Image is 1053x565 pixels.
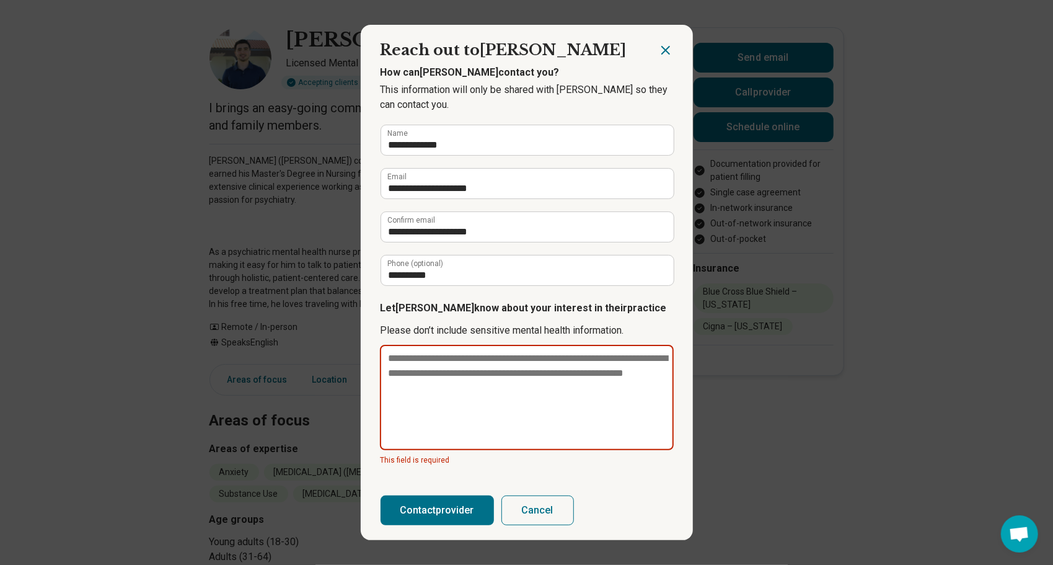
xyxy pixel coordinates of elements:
[388,260,444,267] label: Phone (optional)
[388,216,436,224] label: Confirm email
[381,41,627,59] span: Reach out to [PERSON_NAME]
[388,130,408,137] label: Name
[381,301,673,316] p: Let [PERSON_NAME] know about your interest in their practice
[381,65,673,80] p: How can [PERSON_NAME] contact you?
[658,43,673,58] button: Close dialog
[388,173,407,180] label: Email
[381,455,673,466] p: This field is required
[381,82,673,112] p: This information will only be shared with [PERSON_NAME] so they can contact you.
[381,323,673,338] p: Please don’t include sensitive mental health information.
[381,496,494,525] button: Contactprovider
[501,496,574,525] button: Cancel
